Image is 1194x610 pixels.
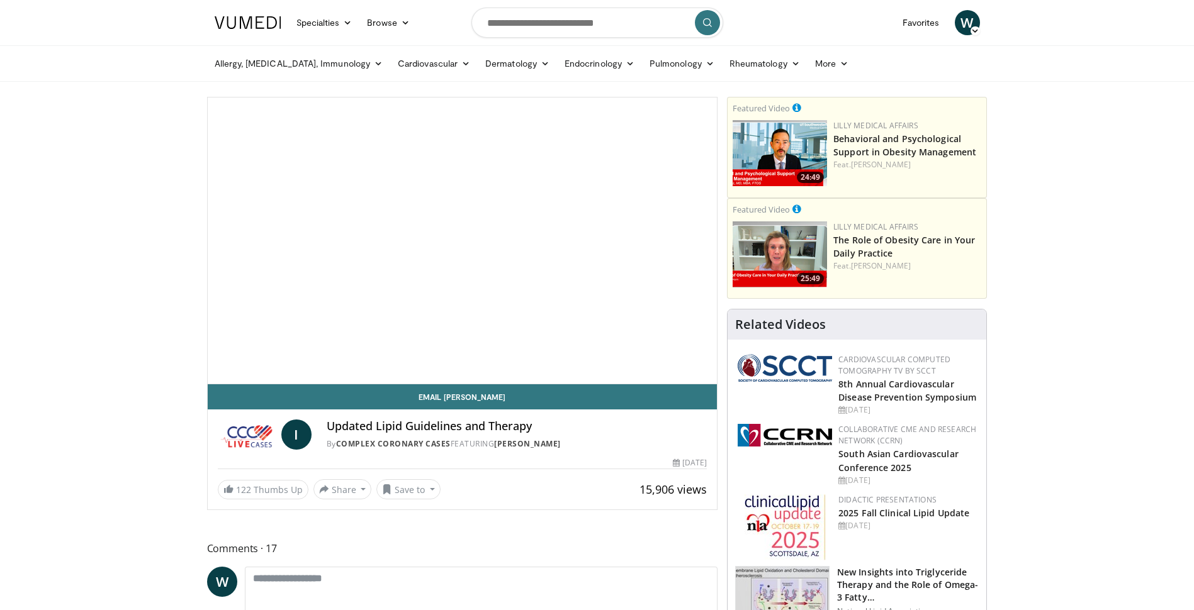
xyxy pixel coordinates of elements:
a: I [281,419,312,450]
div: [DATE] [673,457,707,469]
a: Rheumatology [722,51,808,76]
a: W [207,567,237,597]
a: Cardiovascular Computed Tomography TV by SCCT [838,354,950,376]
a: [PERSON_NAME] [851,159,911,170]
a: Pulmonology [642,51,722,76]
img: d65bce67-f81a-47c5-b47d-7b8806b59ca8.jpg.150x105_q85_autocrop_double_scale_upscale_version-0.2.jpg [745,494,826,560]
div: By FEATURING [327,438,707,450]
h4: Updated Lipid Guidelines and Therapy [327,419,707,433]
span: 25:49 [797,273,824,284]
a: Favorites [895,10,947,35]
div: Feat. [833,159,981,170]
img: ba3304f6-7838-4e41-9c0f-2e31ebde6754.png.150x105_q85_crop-smart_upscale.png [733,120,827,186]
div: [DATE] [838,475,976,486]
div: [DATE] [838,520,976,531]
a: South Asian Cardiovascular Conference 2025 [838,448,959,473]
h4: Related Videos [735,317,826,332]
a: Lilly Medical Affairs [833,120,918,131]
div: Feat. [833,260,981,272]
a: [PERSON_NAME] [851,260,911,271]
button: Save to [376,479,441,499]
a: 122 Thumbs Up [218,480,308,499]
button: Share [313,479,372,499]
div: [DATE] [838,404,976,416]
span: 24:49 [797,172,824,183]
a: Endocrinology [557,51,642,76]
img: VuMedi Logo [215,16,281,29]
a: The Role of Obesity Care in Your Daily Practice [833,234,975,259]
a: 25:49 [733,221,827,287]
img: a04ee3ba-8487-4636-b0fb-5e8d268f3737.png.150x105_q85_autocrop_double_scale_upscale_version-0.2.png [738,424,832,446]
a: Behavioral and Psychological Support in Obesity Management [833,133,976,158]
input: Search topics, interventions [471,8,723,38]
a: Email [PERSON_NAME] [208,384,718,409]
a: Collaborative CME and Research Network (CCRN) [838,424,976,446]
small: Featured Video [733,204,790,215]
a: 2025 Fall Clinical Lipid Update [838,507,969,519]
small: Featured Video [733,103,790,114]
img: Complex Coronary Cases [218,419,276,450]
img: 51a70120-4f25-49cc-93a4-67582377e75f.png.150x105_q85_autocrop_double_scale_upscale_version-0.2.png [738,354,832,382]
a: Complex Coronary Cases [336,438,451,449]
a: W [955,10,980,35]
h3: New Insights into Triglyceride Therapy and the Role of Omega-3 Fatty… [837,566,979,604]
a: Specialties [289,10,360,35]
a: More [808,51,856,76]
div: Didactic Presentations [838,494,976,506]
a: Browse [359,10,417,35]
a: Lilly Medical Affairs [833,221,918,232]
a: Allergy, [MEDICAL_DATA], Immunology [207,51,391,76]
a: 8th Annual Cardiovascular Disease Prevention Symposium [838,378,976,403]
span: 122 [236,484,251,496]
a: [PERSON_NAME] [494,438,561,449]
span: 15,906 views [639,482,707,497]
a: Cardiovascular [390,51,478,76]
span: Comments 17 [207,540,718,557]
a: Dermatology [478,51,557,76]
video-js: Video Player [208,97,718,384]
a: 24:49 [733,120,827,186]
img: e1208b6b-349f-4914-9dd7-f97803bdbf1d.png.150x105_q85_crop-smart_upscale.png [733,221,827,287]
